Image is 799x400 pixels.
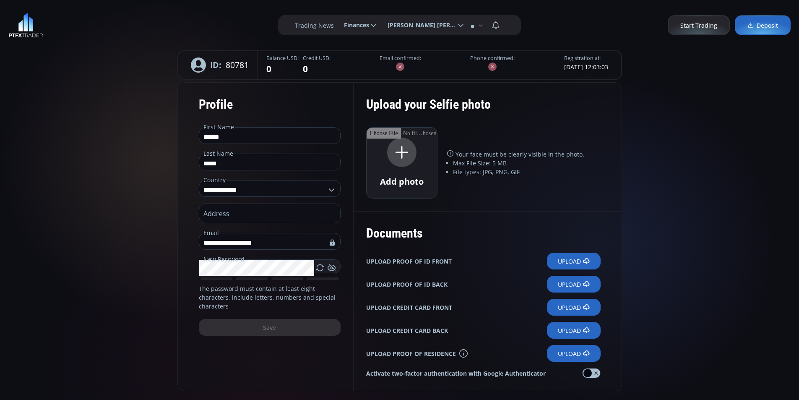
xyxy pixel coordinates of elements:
[303,55,331,76] fieldset: 0
[680,21,717,30] span: Start Trading
[747,21,778,30] span: Deposit
[366,369,546,378] strong: Activate two-factor authentication with Google Authenticator
[564,55,601,63] legend: Registration at:
[447,150,601,159] p: Your face must be clearly visible in the photo.
[303,55,331,63] legend: Credit USD:
[295,21,334,30] label: Trading News
[266,55,299,76] fieldset: 0
[382,17,456,34] span: [PERSON_NAME] [PERSON_NAME]
[668,16,730,35] a: Start Trading
[366,91,601,127] div: Upload your Selfie photo
[210,59,221,71] b: ID:
[735,16,791,35] a: Deposit
[547,276,601,293] label: Upload
[547,253,601,269] label: Upload
[547,299,601,316] label: Upload
[470,55,515,63] label: Phone confirmed:
[380,55,421,63] label: Email confirmed:
[547,345,601,362] label: Upload
[338,17,369,34] span: Finances
[453,167,601,176] li: File types: JPG, PNG, GIF
[453,159,601,167] li: Max File Size: 5 MB
[199,91,341,118] div: Profile
[8,13,43,38] img: LOGO
[177,82,354,391] form: The password must contain at least eight characters, include letters, numbers and special characters
[547,322,601,339] label: Upload
[366,303,452,312] b: UPLOAD CREDIT CARD FRONT
[182,51,258,79] div: 80781
[266,55,299,63] legend: Balance USD:
[366,326,448,335] b: UPLOAD CREDIT CARD BACK
[366,280,448,289] b: UPLOAD PROOF OF ID BACK
[366,349,456,358] b: UPLOAD PROOF OF RESIDENCE
[564,55,608,71] fieldset: [DATE] 12:03:03
[366,257,452,266] b: UPLOAD PROOF OF ID FRONT
[366,220,601,246] div: Documents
